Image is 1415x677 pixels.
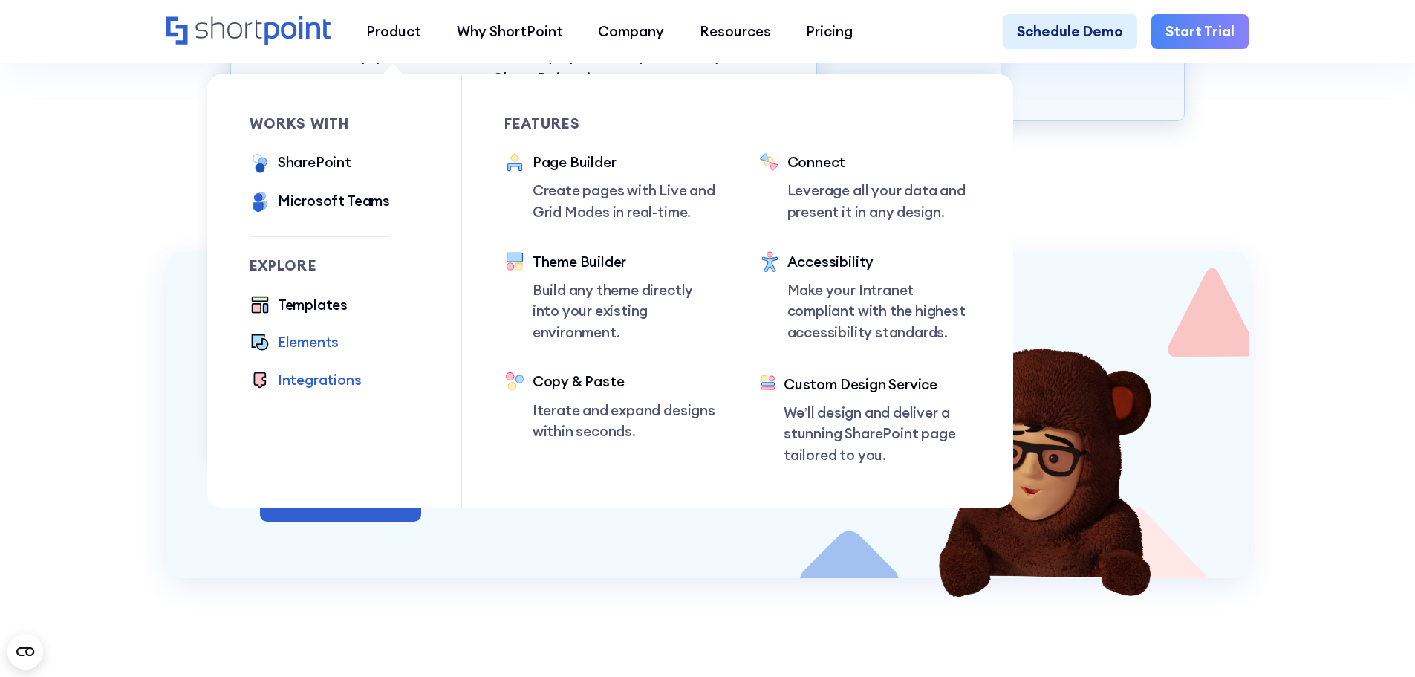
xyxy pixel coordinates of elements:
a: Why ShortPoint [439,14,581,50]
a: Microsoft Teams [250,190,390,215]
a: Pricing [789,14,871,50]
a: Start Trial [1151,14,1249,50]
a: SharePoint [250,152,351,176]
a: Custom Design ServiceWe’ll design and deliver a stunning SharePoint page tailored to you. [759,374,972,466]
p: Make your Intranet compliant with the highest accessibility standards. [787,279,972,343]
div: Connect [787,152,972,173]
iframe: Chat Widget [1148,505,1415,677]
a: Elements [250,331,339,355]
a: Home [166,16,331,47]
div: works with [250,117,391,131]
div: Page Builder [533,152,717,173]
div: Features [504,117,717,131]
p: Build any theme directly into your existing environment. [533,279,717,343]
p: Iterate and expand designs within seconds. [533,400,717,442]
a: ConnectLeverage all your data and present it in any design. [759,152,972,222]
div: Product [366,21,421,42]
div: Elements [278,331,339,353]
button: Open CMP widget [7,634,43,670]
div: Integrations [278,369,362,391]
div: Explore [250,259,391,273]
div: Microsoft Teams [278,190,390,212]
div: Company [598,21,664,42]
p: Create pages with Live and Grid Modes in real-time. [533,180,717,222]
a: Integrations [250,369,362,393]
div: Why ShortPoint [457,21,563,42]
a: Templates [250,294,348,318]
p: Leverage all your data and present it in any design. [787,180,972,222]
div: Custom Design Service [784,374,971,395]
a: Page BuilderCreate pages with Live and Grid Modes in real-time. [504,152,717,222]
a: Company [580,14,682,50]
a: Schedule Demo [1003,14,1137,50]
a: Resources [682,14,789,50]
div: Accessibility [787,251,972,273]
div: Templates [278,294,348,316]
a: Theme BuilderBuild any theme directly into your existing environment. [504,251,717,343]
a: Copy & PasteIterate and expand designs within seconds. [504,371,717,441]
a: Product [348,14,439,50]
p: We’ll design and deliver a stunning SharePoint page tailored to you. [784,402,971,466]
div: Copy & Paste [533,371,717,392]
div: Theme Builder [533,251,717,273]
div: Resources [700,21,771,42]
div: SharePoint [278,152,351,173]
div: Pricing [806,21,853,42]
a: AccessibilityMake your Intranet compliant with the highest accessibility standards. [759,251,972,346]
